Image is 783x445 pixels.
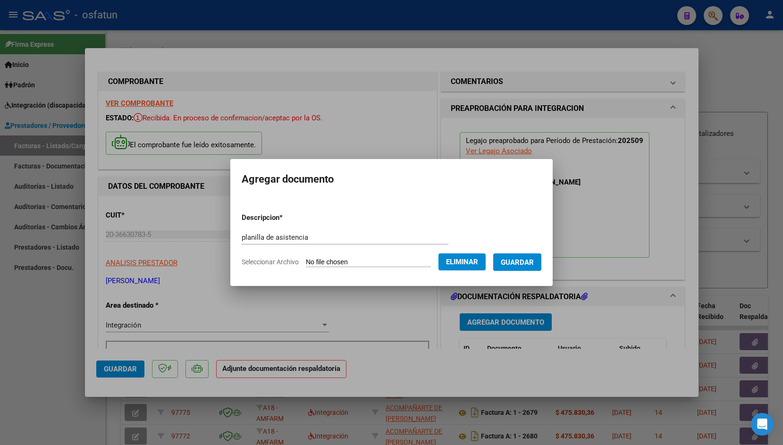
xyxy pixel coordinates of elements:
[501,258,534,267] span: Guardar
[242,170,541,188] h2: Agregar documento
[751,413,774,436] div: Open Intercom Messenger
[242,212,332,223] p: Descripcion
[446,258,478,266] span: Eliminar
[493,253,541,271] button: Guardar
[438,253,486,270] button: Eliminar
[242,258,299,266] span: Seleccionar Archivo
